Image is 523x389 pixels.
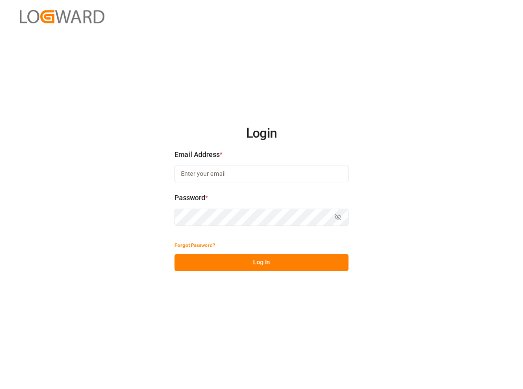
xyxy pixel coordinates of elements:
[174,236,215,254] button: Forgot Password?
[20,10,104,23] img: Logward_new_orange.png
[174,193,205,203] span: Password
[174,165,349,182] input: Enter your email
[174,150,220,160] span: Email Address
[174,254,349,271] button: Log In
[174,118,349,150] h2: Login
